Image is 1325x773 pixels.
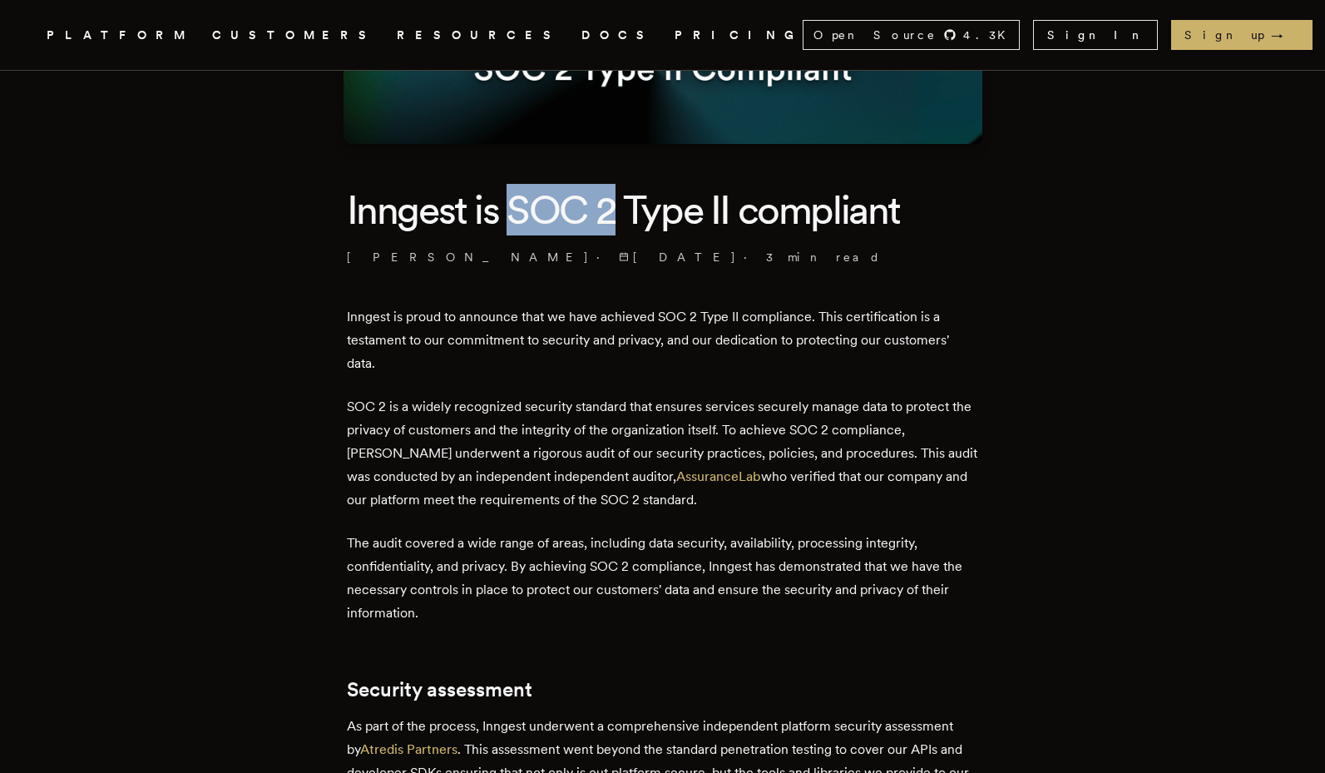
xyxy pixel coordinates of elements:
[347,184,979,235] h1: Inngest is SOC 2 Type II compliant
[581,25,655,46] a: DOCS
[347,305,979,375] p: Inngest is proud to announce that we have achieved SOC 2 Type II compliance. This certification i...
[347,395,979,512] p: SOC 2 is a widely recognized security standard that ensures services securely manage data to prot...
[397,25,561,46] button: RESOURCES
[360,741,457,757] a: Atredis Partners
[676,468,761,484] a: AssuranceLab
[347,249,590,265] a: [PERSON_NAME]
[619,249,737,265] span: [DATE]
[212,25,377,46] a: CUSTOMERS
[1271,27,1299,43] span: →
[675,25,803,46] a: PRICING
[47,25,192,46] button: PLATFORM
[1033,20,1158,50] a: Sign In
[347,532,979,625] p: The audit covered a wide range of areas, including data security, availability, processing integr...
[1171,20,1313,50] a: Sign up
[963,27,1016,43] span: 4.3 K
[813,27,937,43] span: Open Source
[766,249,881,265] span: 3 min read
[347,678,979,701] h2: Security assessment
[347,249,979,265] p: · ·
